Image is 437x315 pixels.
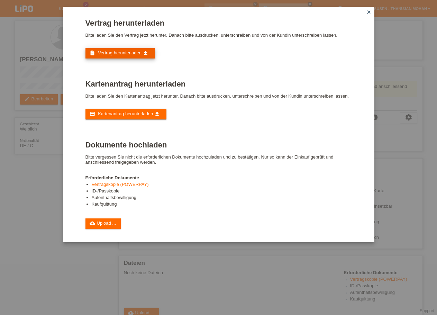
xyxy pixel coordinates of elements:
a: cloud_uploadUpload ... [85,218,121,229]
i: get_app [143,50,148,56]
h1: Dokumente hochladen [85,141,352,149]
i: get_app [154,111,160,117]
span: Vertrag herunterladen [98,50,142,55]
i: credit_card [90,111,95,117]
h1: Kartenantrag herunterladen [85,80,352,88]
p: Bitte vergessen Sie nicht die erforderlichen Dokumente hochzuladen und zu bestätigen. Nur so kann... [85,154,352,165]
h1: Vertrag herunterladen [85,19,352,27]
i: cloud_upload [90,220,95,226]
a: credit_card Kartenantrag herunterladen get_app [85,109,166,119]
p: Bitte laden Sie den Kartenantrag jetzt herunter. Danach bitte ausdrucken, unterschreiben und von ... [85,93,352,99]
i: description [90,50,95,56]
i: close [366,9,372,15]
a: close [364,9,373,17]
h4: Erforderliche Dokumente [85,175,352,180]
a: Vertragskopie (POWERPAY) [92,182,149,187]
a: description Vertrag herunterladen get_app [85,48,155,58]
li: ID-/Passkopie [92,188,352,195]
span: Kartenantrag herunterladen [98,111,153,116]
li: Kaufquittung [92,201,352,208]
p: Bitte laden Sie den Vertrag jetzt herunter. Danach bitte ausdrucken, unterschreiben und von der K... [85,33,352,38]
li: Aufenthaltsbewilligung [92,195,352,201]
